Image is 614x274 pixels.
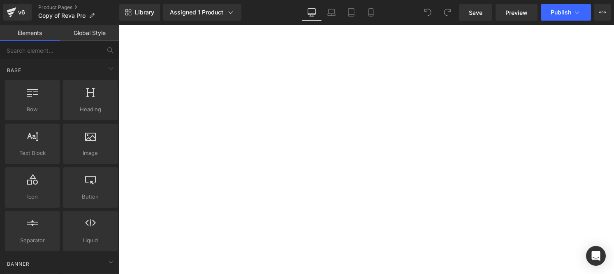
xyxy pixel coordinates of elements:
[6,260,30,268] span: Banner
[551,9,571,16] span: Publish
[60,25,119,41] a: Global Style
[541,4,591,21] button: Publish
[6,66,22,74] span: Base
[65,149,115,157] span: Image
[594,4,611,21] button: More
[170,8,235,16] div: Assigned 1 Product
[65,192,115,201] span: Button
[3,4,32,21] a: v6
[322,4,341,21] a: Laptop
[38,4,119,11] a: Product Pages
[439,4,456,21] button: Redo
[302,4,322,21] a: Desktop
[65,236,115,245] span: Liquid
[7,105,57,114] span: Row
[496,4,538,21] a: Preview
[361,4,381,21] a: Mobile
[341,4,361,21] a: Tablet
[38,12,86,19] span: Copy of Reva Pro
[586,246,606,266] div: Open Intercom Messenger
[505,8,528,17] span: Preview
[135,9,154,16] span: Library
[7,236,57,245] span: Separator
[119,4,160,21] a: New Library
[469,8,482,17] span: Save
[419,4,436,21] button: Undo
[16,7,27,18] div: v6
[7,149,57,157] span: Text Block
[7,192,57,201] span: Icon
[65,105,115,114] span: Heading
